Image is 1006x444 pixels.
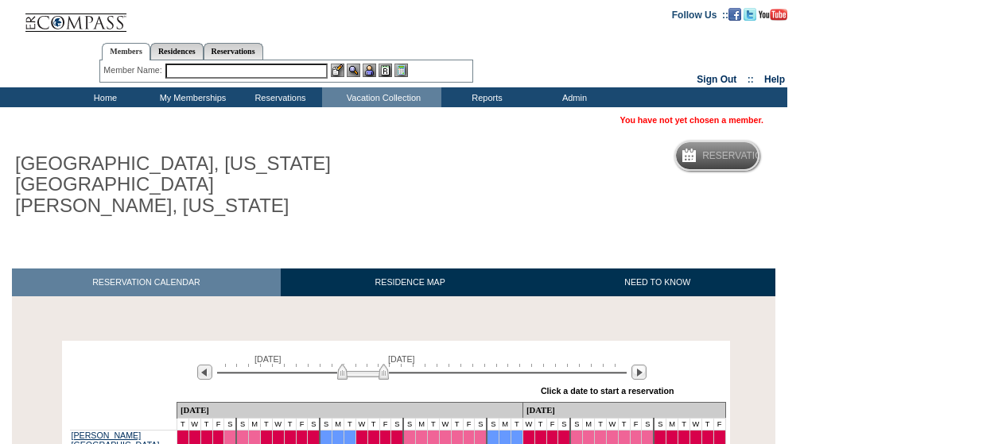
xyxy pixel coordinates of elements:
[347,64,360,77] img: View
[697,74,736,85] a: Sign Out
[744,8,756,21] img: Follow us on Twitter
[320,419,332,430] td: S
[748,74,754,85] span: ::
[511,419,523,430] td: T
[728,8,741,21] img: Become our fan on Facebook
[308,419,320,430] td: S
[332,419,344,430] td: M
[539,268,775,296] a: NEED TO KNOW
[103,64,165,77] div: Member Name:
[728,9,741,18] a: Become our fan on Facebook
[272,419,284,430] td: W
[236,419,248,430] td: S
[631,365,647,380] img: Next
[355,419,367,430] td: W
[654,419,666,430] td: S
[428,419,440,430] td: T
[475,419,487,430] td: S
[701,419,713,430] td: T
[558,419,570,430] td: S
[606,419,618,430] td: W
[379,419,391,430] td: F
[713,419,725,430] td: F
[249,419,261,430] td: M
[188,419,200,430] td: W
[204,43,263,60] a: Reservations
[281,268,540,296] a: RESIDENCE MAP
[672,8,728,21] td: Follow Us ::
[678,419,690,430] td: T
[12,268,281,296] a: RESERVATION CALENDAR
[379,64,392,77] img: Reservations
[344,419,356,430] td: T
[529,87,616,107] td: Admin
[200,419,212,430] td: T
[522,403,725,419] td: [DATE]
[499,419,511,430] td: M
[391,419,403,430] td: S
[451,419,463,430] td: T
[367,419,379,430] td: T
[177,403,522,419] td: [DATE]
[759,9,787,18] a: Subscribe to our YouTube Channel
[764,74,785,85] a: Help
[363,64,376,77] img: Impersonate
[570,419,582,430] td: S
[60,87,147,107] td: Home
[102,43,150,60] a: Members
[331,64,344,77] img: b_edit.gif
[487,419,499,430] td: S
[212,419,224,430] td: F
[147,87,235,107] td: My Memberships
[284,419,296,430] td: T
[595,419,607,430] td: T
[197,365,212,380] img: Previous
[620,115,763,125] span: You have not yet chosen a member.
[546,419,558,430] td: F
[439,419,451,430] td: W
[759,9,787,21] img: Subscribe to our YouTube Channel
[666,419,678,430] td: M
[642,419,654,430] td: S
[403,419,415,430] td: S
[541,386,674,396] div: Click a date to start a reservation
[177,419,188,430] td: T
[260,419,272,430] td: T
[322,87,441,107] td: Vacation Collection
[12,150,368,219] h1: [GEOGRAPHIC_DATA], [US_STATE][GEOGRAPHIC_DATA][PERSON_NAME], [US_STATE]
[583,419,595,430] td: M
[689,419,701,430] td: W
[416,419,428,430] td: M
[702,151,824,161] h5: Reservation Calendar
[463,419,475,430] td: F
[254,354,282,364] span: [DATE]
[150,43,204,60] a: Residences
[388,354,415,364] span: [DATE]
[235,87,322,107] td: Reservations
[534,419,546,430] td: T
[522,419,534,430] td: W
[296,419,308,430] td: F
[744,9,756,18] a: Follow us on Twitter
[618,419,630,430] td: T
[630,419,642,430] td: F
[441,87,529,107] td: Reports
[224,419,236,430] td: S
[394,64,408,77] img: b_calculator.gif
